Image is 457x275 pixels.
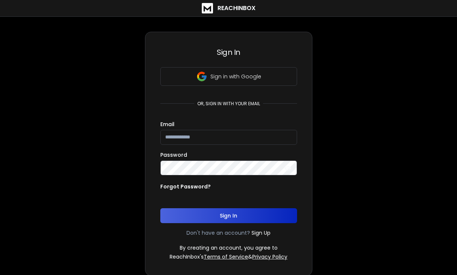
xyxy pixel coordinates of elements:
[210,73,261,80] p: Sign in with Google
[160,208,297,223] button: Sign In
[160,183,211,190] p: Forgot Password?
[160,122,175,127] label: Email
[217,4,256,13] h1: ReachInbox
[252,253,287,260] a: Privacy Policy
[160,152,187,157] label: Password
[202,3,213,13] img: logo
[170,253,287,260] p: ReachInbox's &
[202,3,256,13] a: ReachInbox
[251,229,271,237] a: Sign Up
[160,67,297,86] button: Sign in with Google
[186,229,250,237] p: Don't have an account?
[180,244,278,251] p: By creating an account, you agree to
[204,253,248,260] a: Terms of Service
[194,101,263,107] p: or, sign in with your email
[160,47,297,57] h3: Sign In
